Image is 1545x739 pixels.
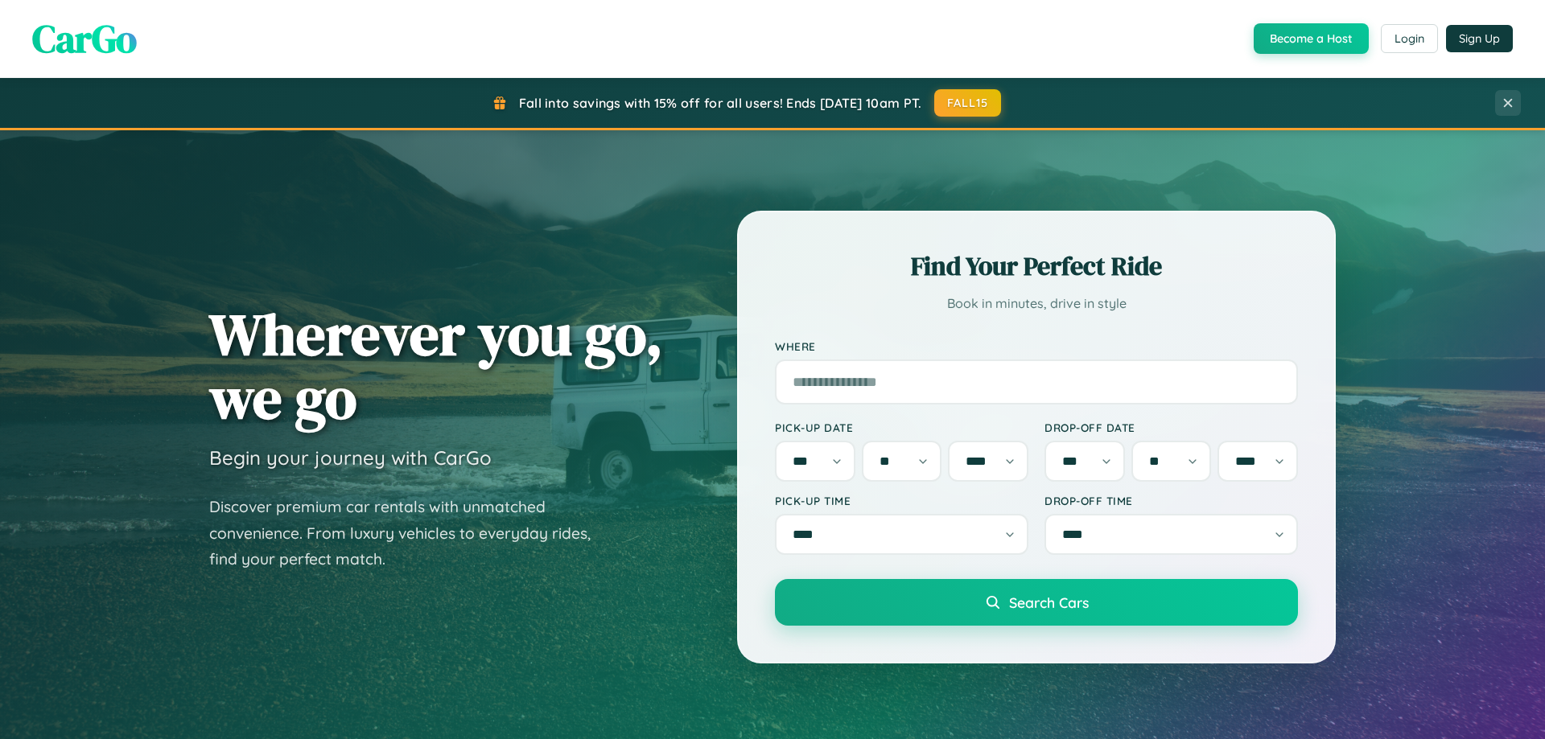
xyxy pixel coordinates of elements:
button: Sign Up [1446,25,1513,52]
h2: Find Your Perfect Ride [775,248,1298,284]
label: Where [775,339,1298,353]
h1: Wherever you go, we go [209,302,663,429]
label: Pick-up Time [775,494,1028,507]
button: Login [1381,24,1438,53]
h3: Begin your journey with CarGo [209,445,492,470]
button: FALL15 [934,89,1002,117]
button: Search Cars [775,579,1298,626]
label: Pick-up Date [775,421,1028,434]
p: Discover premium car rentals with unmatched convenience. From luxury vehicles to everyday rides, ... [209,494,612,573]
span: CarGo [32,12,137,65]
label: Drop-off Date [1044,421,1298,434]
span: Search Cars [1009,593,1089,611]
button: Become a Host [1254,23,1369,54]
label: Drop-off Time [1044,494,1298,507]
p: Book in minutes, drive in style [775,292,1298,315]
span: Fall into savings with 15% off for all users! Ends [DATE] 10am PT. [519,95,922,111]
